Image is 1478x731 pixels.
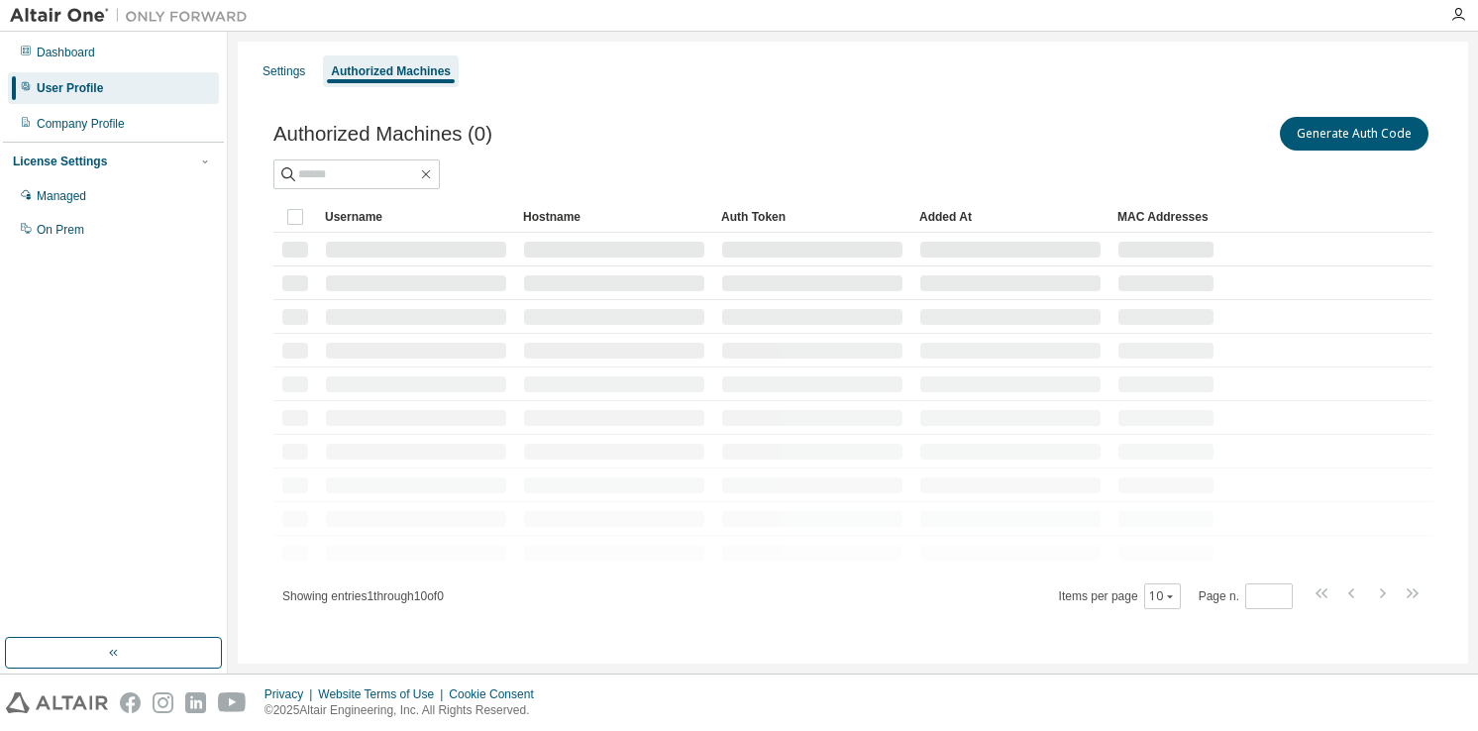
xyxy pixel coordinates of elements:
div: Cookie Consent [449,686,545,702]
div: Privacy [264,686,318,702]
div: Username [325,201,507,233]
div: Settings [263,63,305,79]
div: User Profile [37,80,103,96]
div: Hostname [523,201,705,233]
button: Generate Auth Code [1280,117,1428,151]
img: altair_logo.svg [6,692,108,713]
div: Website Terms of Use [318,686,449,702]
div: License Settings [13,154,107,169]
span: Authorized Machines (0) [273,123,492,146]
div: Dashboard [37,45,95,60]
img: Altair One [10,6,258,26]
span: Page n. [1199,583,1293,609]
div: Authorized Machines [331,63,451,79]
span: Showing entries 1 through 10 of 0 [282,589,444,603]
img: instagram.svg [153,692,173,713]
div: MAC Addresses [1117,201,1214,233]
div: On Prem [37,222,84,238]
img: facebook.svg [120,692,141,713]
img: youtube.svg [218,692,247,713]
span: Items per page [1059,583,1181,609]
div: Managed [37,188,86,204]
p: © 2025 Altair Engineering, Inc. All Rights Reserved. [264,702,546,719]
div: Company Profile [37,116,125,132]
div: Auth Token [721,201,903,233]
button: 10 [1149,588,1176,604]
img: linkedin.svg [185,692,206,713]
div: Added At [919,201,1102,233]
